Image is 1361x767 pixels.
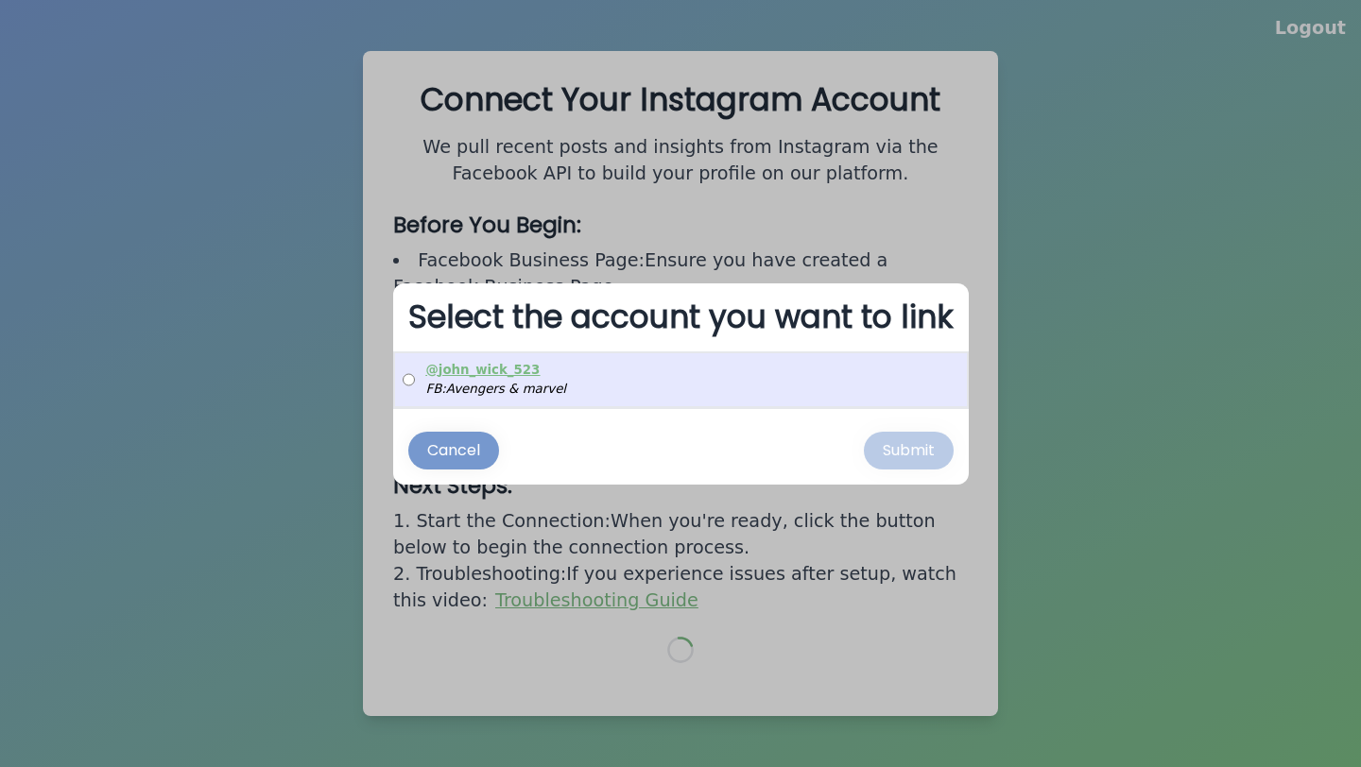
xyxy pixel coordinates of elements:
div: Submit [883,439,935,462]
button: Submit [864,432,954,469]
h2: Select the account you want to link [393,283,969,351]
div: Cancel [427,439,480,462]
input: @john_wick_523FB:Avengers & marvel [403,361,415,399]
a: @john_wick_523 [426,363,541,377]
div: FB: Avengers & marvel [426,380,567,399]
button: Cancel [408,432,499,469]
